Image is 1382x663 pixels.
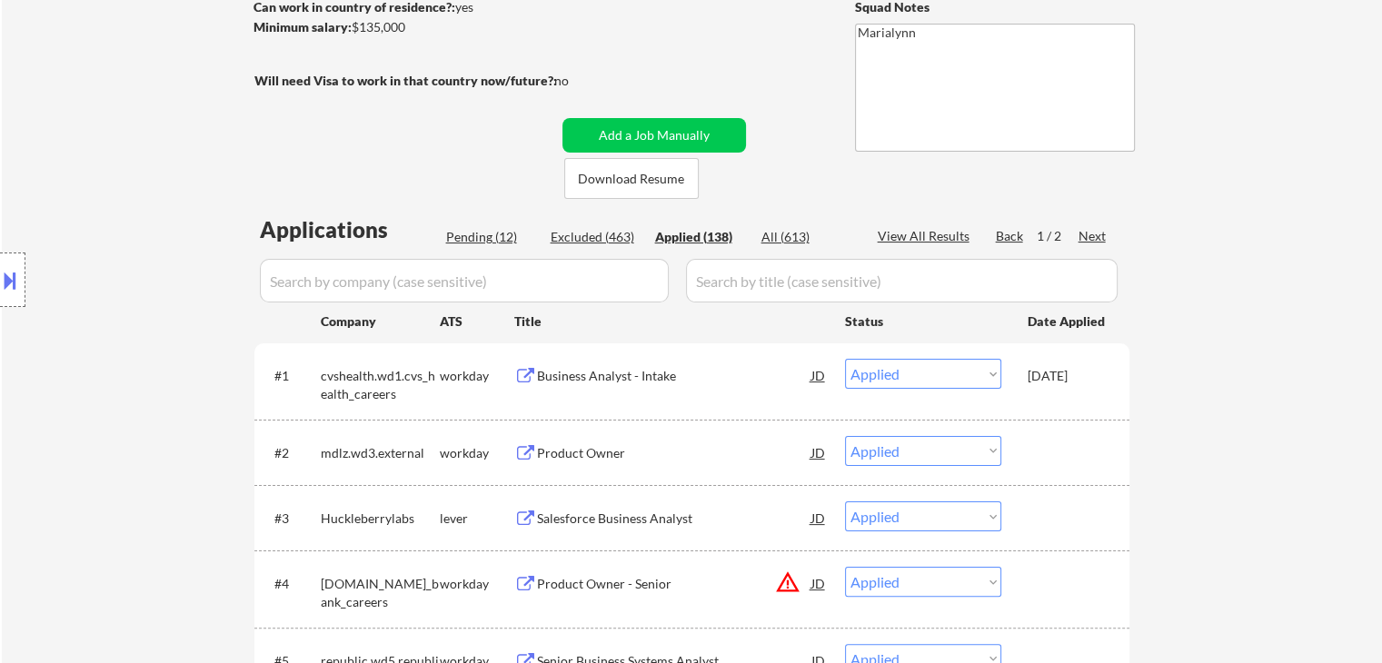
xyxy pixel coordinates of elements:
div: workday [440,444,514,462]
div: Product Owner - Senior [537,575,811,593]
button: Download Resume [564,158,699,199]
div: Business Analyst - Intake [537,367,811,385]
div: Salesforce Business Analyst [537,510,811,528]
div: no [554,72,606,90]
div: Status [845,304,1001,337]
div: ATS [440,312,514,331]
div: View All Results [878,227,975,245]
strong: Will need Visa to work in that country now/future?: [254,73,557,88]
div: Next [1079,227,1108,245]
div: JD [810,359,828,391]
div: Company [321,312,440,331]
div: #2 [274,444,306,462]
strong: Minimum salary: [254,19,352,35]
div: JD [810,436,828,469]
div: Huckleberrylabs [321,510,440,528]
button: warning_amber [775,569,800,595]
div: Back [996,227,1025,245]
div: lever [440,510,514,528]
div: #4 [274,575,306,593]
div: mdlz.wd3.external [321,444,440,462]
div: workday [440,575,514,593]
div: Product Owner [537,444,811,462]
input: Search by company (case sensitive) [260,259,669,302]
div: [DATE] [1028,367,1108,385]
div: Date Applied [1028,312,1108,331]
div: Excluded (463) [551,228,641,246]
div: Applications [260,219,440,241]
div: Applied (138) [655,228,746,246]
div: Pending (12) [446,228,537,246]
div: 1 / 2 [1037,227,1079,245]
div: [DOMAIN_NAME]_bank_careers [321,575,440,610]
div: JD [810,567,828,599]
div: JD [810,501,828,534]
div: cvshealth.wd1.cvs_health_careers [321,367,440,402]
div: All (613) [761,228,852,246]
div: #3 [274,510,306,528]
input: Search by title (case sensitive) [686,259,1118,302]
div: $135,000 [254,18,556,36]
button: Add a Job Manually [562,118,746,153]
div: Title [514,312,828,331]
div: workday [440,367,514,385]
